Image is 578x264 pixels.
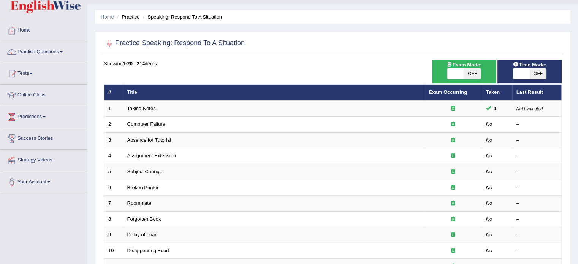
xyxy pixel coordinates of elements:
[127,137,171,143] a: Absence for Tutorial
[104,164,123,180] td: 5
[104,180,123,196] td: 6
[0,20,87,39] a: Home
[429,89,467,95] a: Exam Occurring
[429,137,478,144] div: Exam occurring question
[486,185,492,190] em: No
[516,184,557,191] div: –
[516,168,557,175] div: –
[516,200,557,207] div: –
[127,200,152,206] a: Roommate
[510,61,549,69] span: Time Mode:
[530,68,546,79] span: OFF
[482,85,512,101] th: Taken
[0,150,87,169] a: Strategy Videos
[127,121,165,127] a: Computer Failure
[0,106,87,125] a: Predictions
[516,106,543,111] small: Not Evaluated
[141,13,222,21] li: Speaking: Respond To A Situation
[123,85,425,101] th: Title
[516,247,557,255] div: –
[486,200,492,206] em: No
[486,121,492,127] em: No
[127,153,176,158] a: Assignment Extension
[486,137,492,143] em: No
[516,152,557,160] div: –
[516,121,557,128] div: –
[491,104,500,112] span: You can still take this question
[127,248,169,253] a: Disappearing Food
[486,153,492,158] em: No
[486,248,492,253] em: No
[443,61,485,69] span: Exam Mode:
[464,68,481,79] span: OFF
[0,41,87,60] a: Practice Questions
[123,61,133,66] b: 1-20
[429,152,478,160] div: Exam occurring question
[104,60,562,67] div: Showing of items.
[104,132,123,148] td: 3
[127,106,156,111] a: Taking Notes
[429,121,478,128] div: Exam occurring question
[0,171,87,190] a: Your Account
[115,13,139,21] li: Practice
[104,211,123,227] td: 8
[137,61,145,66] b: 214
[486,216,492,222] em: No
[104,101,123,117] td: 1
[512,85,562,101] th: Last Result
[104,196,123,212] td: 7
[127,185,159,190] a: Broken Printer
[486,232,492,237] em: No
[429,168,478,175] div: Exam occurring question
[429,105,478,112] div: Exam occurring question
[429,200,478,207] div: Exam occurring question
[0,85,87,104] a: Online Class
[516,216,557,223] div: –
[0,63,87,82] a: Tests
[101,14,114,20] a: Home
[127,169,163,174] a: Subject Change
[104,227,123,243] td: 9
[104,243,123,259] td: 10
[429,184,478,191] div: Exam occurring question
[127,232,158,237] a: Delay of Loan
[104,38,245,49] h2: Practice Speaking: Respond To A Situation
[104,85,123,101] th: #
[432,60,496,83] div: Show exams occurring in exams
[486,169,492,174] em: No
[429,216,478,223] div: Exam occurring question
[516,231,557,239] div: –
[429,231,478,239] div: Exam occurring question
[429,247,478,255] div: Exam occurring question
[516,137,557,144] div: –
[104,117,123,133] td: 2
[127,216,161,222] a: Forgotten Book
[104,148,123,164] td: 4
[0,128,87,147] a: Success Stories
